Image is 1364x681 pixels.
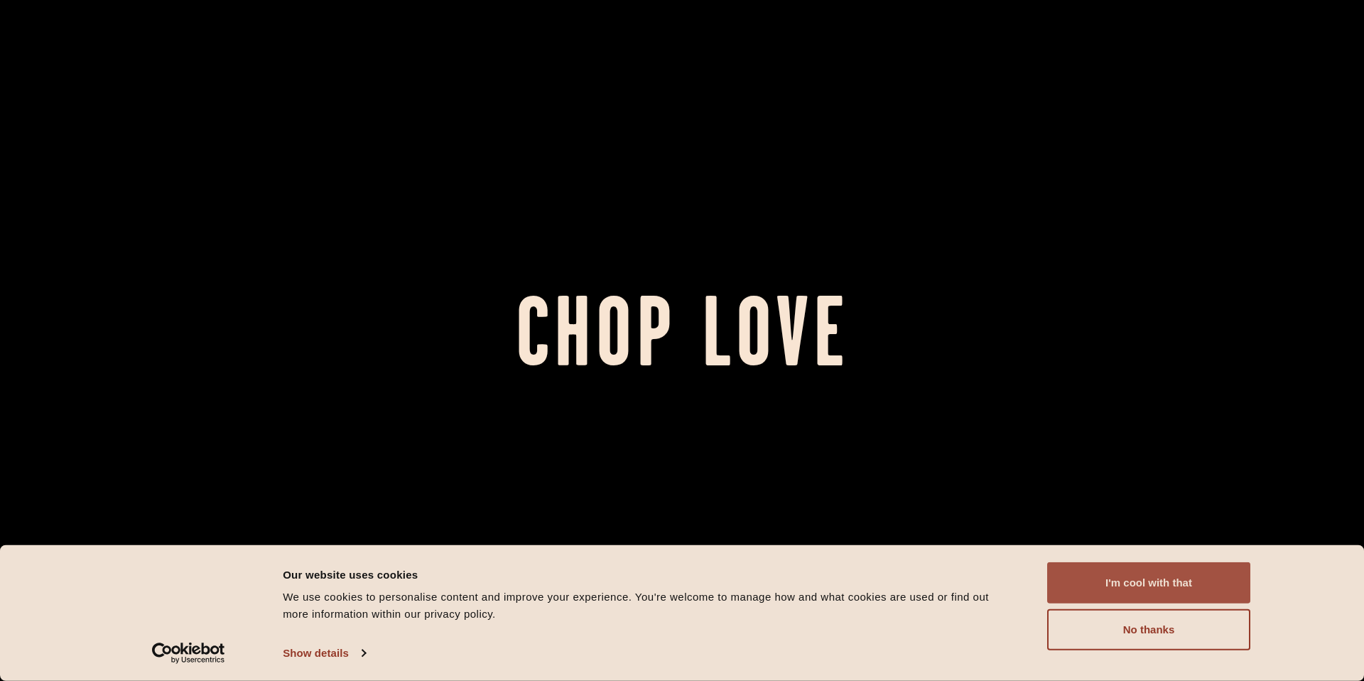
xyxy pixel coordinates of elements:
[1047,562,1250,604] button: I'm cool with that
[283,566,1015,583] div: Our website uses cookies
[283,589,1015,623] div: We use cookies to personalise content and improve your experience. You're welcome to manage how a...
[126,643,251,664] a: Usercentrics Cookiebot - opens in a new window
[1047,609,1250,650] button: No thanks
[283,643,365,664] a: Show details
